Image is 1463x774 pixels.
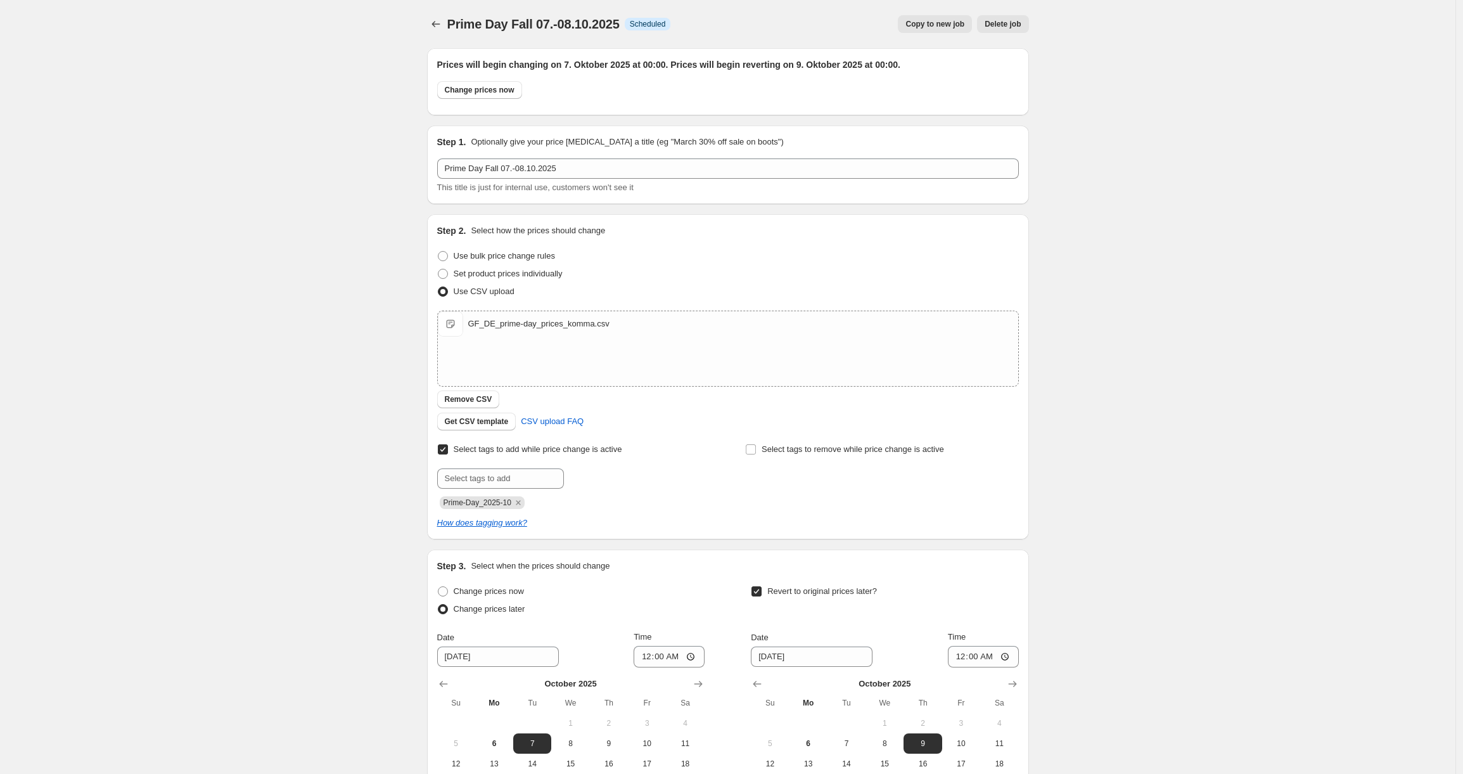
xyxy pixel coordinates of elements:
button: Friday October 17 2025 [942,754,980,774]
span: Revert to original prices later? [767,586,877,596]
button: Friday October 10 2025 [628,733,666,754]
span: Use bulk price change rules [454,251,555,261]
span: 3 [633,718,661,728]
button: Remove Prime-Day_2025-10 [513,497,524,508]
button: Saturday October 11 2025 [980,733,1018,754]
span: 11 [985,739,1013,749]
button: Friday October 3 2025 [628,713,666,733]
button: Thursday October 9 2025 [590,733,628,754]
button: Wednesday October 8 2025 [551,733,589,754]
span: Select tags to remove while price change is active [762,444,944,454]
th: Tuesday [513,693,551,713]
th: Saturday [980,693,1018,713]
span: 11 [671,739,699,749]
span: 17 [633,759,661,769]
button: Wednesday October 1 2025 [551,713,589,733]
th: Saturday [666,693,704,713]
span: Change prices now [454,586,524,596]
span: We [556,698,584,708]
button: Sunday October 5 2025 [751,733,789,754]
button: Thursday October 9 2025 [904,733,942,754]
th: Tuesday [827,693,866,713]
span: 5 [756,739,784,749]
input: 10/6/2025 [751,647,872,667]
button: Thursday October 16 2025 [904,754,942,774]
p: Select how the prices should change [471,224,605,237]
button: Tuesday October 7 2025 [513,733,551,754]
input: Select tags to add [437,468,564,489]
button: Friday October 10 2025 [942,733,980,754]
a: CSV upload FAQ [513,411,591,432]
span: Copy to new job [905,19,964,29]
span: 16 [595,759,623,769]
span: 12 [756,759,784,769]
span: 6 [480,739,508,749]
span: Change prices later [454,604,525,614]
span: Su [442,698,470,708]
span: 13 [480,759,508,769]
input: 30% off holiday sale [437,158,1019,179]
span: We [871,698,898,708]
span: This title is just for internal use, customers won't see it [437,183,634,192]
h2: Step 2. [437,224,466,237]
span: Date [751,633,768,642]
span: Change prices now [445,85,514,95]
input: 12:00 [634,646,705,668]
span: Scheduled [630,19,666,29]
button: Saturday October 4 2025 [980,713,1018,733]
button: Saturday October 11 2025 [666,733,704,754]
button: Show previous month, September 2025 [435,675,452,693]
h2: Step 3. [437,560,466,572]
span: 8 [871,739,898,749]
span: Use CSV upload [454,287,514,296]
span: 14 [518,759,546,769]
span: 4 [671,718,699,728]
button: Thursday October 2 2025 [590,713,628,733]
button: Change prices now [437,81,522,99]
button: Monday October 13 2025 [475,754,513,774]
span: 12 [442,759,470,769]
button: Wednesday October 15 2025 [866,754,904,774]
span: Prime-Day_2025-10 [444,498,511,507]
th: Sunday [437,693,475,713]
span: Mo [480,698,508,708]
button: Copy to new job [898,15,972,33]
span: 7 [518,739,546,749]
button: Thursday October 16 2025 [590,754,628,774]
span: 18 [985,759,1013,769]
button: Tuesday October 14 2025 [513,754,551,774]
span: 10 [633,739,661,749]
span: 8 [556,739,584,749]
h2: Step 1. [437,136,466,148]
span: 15 [871,759,898,769]
a: How does tagging work? [437,518,527,527]
h2: Prices will begin changing on 7. Oktober 2025 at 00:00. Prices will begin reverting on 9. Oktober... [437,58,1019,71]
button: Tuesday October 14 2025 [827,754,866,774]
span: 9 [909,739,936,749]
button: Saturday October 4 2025 [666,713,704,733]
input: 12:00 [948,646,1019,668]
span: Mo [795,698,822,708]
span: CSV upload FAQ [521,415,584,428]
span: 4 [985,718,1013,728]
button: Sunday October 12 2025 [751,754,789,774]
span: 16 [909,759,936,769]
span: 5 [442,739,470,749]
button: Today Monday October 6 2025 [789,733,827,754]
button: Delete job [977,15,1028,33]
th: Sunday [751,693,789,713]
span: 10 [947,739,975,749]
span: 14 [833,759,860,769]
button: Wednesday October 15 2025 [551,754,589,774]
span: Th [909,698,936,708]
button: Sunday October 5 2025 [437,733,475,754]
button: Monday October 13 2025 [789,754,827,774]
span: Date [437,633,454,642]
span: Su [756,698,784,708]
th: Friday [942,693,980,713]
button: Price change jobs [427,15,445,33]
span: Th [595,698,623,708]
span: 1 [871,718,898,728]
input: 10/6/2025 [437,647,559,667]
